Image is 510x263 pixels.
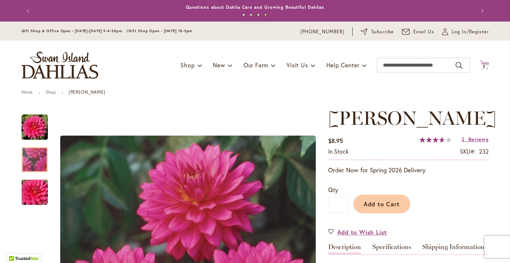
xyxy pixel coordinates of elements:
[257,14,260,16] button: 3 of 4
[69,89,106,95] strong: [PERSON_NAME]
[474,4,489,18] button: Next
[480,60,489,70] button: 8
[5,237,26,258] iframe: Launch Accessibility Center
[22,114,48,140] img: JENNA
[364,200,400,208] span: Add to Cart
[328,186,338,194] span: Qty
[483,64,486,69] span: 8
[22,107,55,140] div: JENNA
[468,136,489,143] span: Reviews
[213,61,225,69] span: New
[422,244,484,254] a: Shipping Information
[460,147,476,155] strong: SKU
[461,136,488,143] a: 2 Reviews
[22,52,98,79] a: store logo
[22,140,55,172] div: JENNA
[353,195,410,213] button: Add to Cart
[264,14,267,16] button: 4 of 4
[180,61,195,69] span: Shop
[46,89,56,95] a: Shop
[402,28,434,35] a: Email Us
[244,61,268,69] span: Our Farm
[328,228,387,236] a: Add to Wish List
[328,147,349,156] div: Availability
[479,147,489,156] div: 232
[250,14,252,16] button: 2 of 4
[328,244,361,254] a: Description
[452,28,489,35] span: Log In/Register
[413,28,434,35] span: Email Us
[8,175,61,210] img: JENNA
[22,4,36,18] button: Previous
[371,28,394,35] span: Subscribe
[326,61,360,69] span: Help Center
[328,137,343,144] span: $8.95
[461,136,465,143] span: 2
[186,4,324,10] a: Questions about Dahlia Care and Growing Beautiful Dahlias
[287,61,308,69] span: Visit Us
[22,89,33,95] a: Home
[372,244,411,254] a: Specifications
[419,137,452,143] div: 73%
[300,28,345,35] a: [PHONE_NUMBER]
[328,106,496,129] span: [PERSON_NAME]
[242,14,245,16] button: 1 of 4
[22,172,48,205] div: JENNA
[442,28,489,35] a: Log In/Register
[361,28,394,35] a: Subscribe
[22,29,129,33] span: Gift Shop & Office Open - [DATE]-[DATE] 9-4:30pm /
[129,29,192,33] span: Gift Shop Open - [DATE] 10-3pm
[337,228,387,236] span: Add to Wish List
[328,166,489,174] p: Order Now for Spring 2026 Delivery
[328,147,349,155] span: In stock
